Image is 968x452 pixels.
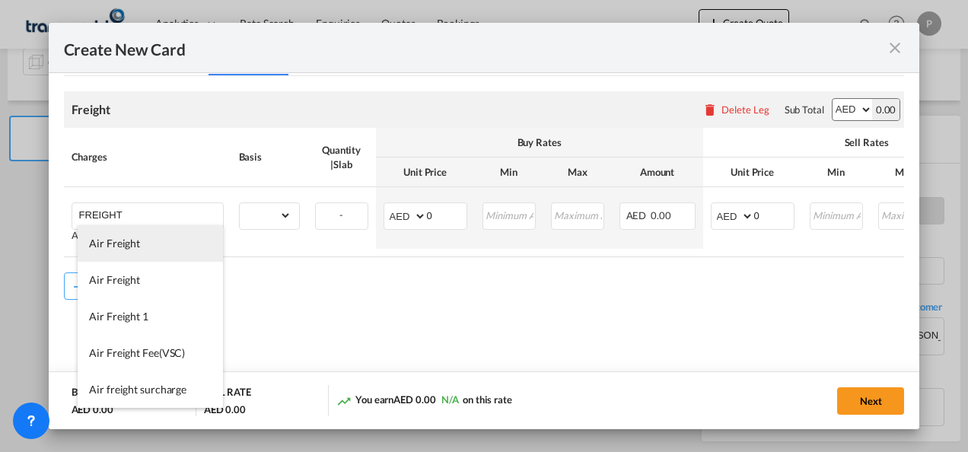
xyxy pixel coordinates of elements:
md-icon: icon-close fg-AAA8AD m-0 pointer [886,39,904,57]
md-input-container: FREIGHT [72,203,223,226]
th: Min [802,158,871,187]
span: - [339,208,343,221]
div: Basis [239,150,300,164]
button: Delete Leg [702,103,769,116]
div: Adding a user defined charge [72,230,224,241]
div: Charges [72,150,224,164]
div: BUY RATE [72,385,117,403]
button: Add Leg [64,272,131,300]
span: Air Freight Fee(VSC) [89,346,185,359]
span: Air freight surcharge [89,383,186,396]
md-icon: icon-trending-up [336,393,352,409]
span: Air Freight [89,273,140,286]
span: AED 0.00 [393,393,435,406]
span: AED [626,209,649,221]
th: Unit Price [376,158,475,187]
span: Air Freight 1 [89,310,148,323]
th: Max [871,158,939,187]
span: 0.00 [651,209,671,221]
div: AED 0.00 [72,403,113,416]
input: Minimum Amount [811,203,862,226]
div: Sub Total [785,103,824,116]
md-icon: icon-delete [702,102,718,117]
button: Next [837,387,904,415]
div: You earn on this rate [336,393,512,409]
div: Freight [72,101,110,118]
div: SELL RATE [204,385,251,403]
div: Quantity | Slab [315,143,368,170]
input: 0 [754,203,794,226]
input: Minimum Amount [484,203,535,226]
input: Charge Name [79,203,223,226]
th: Min [475,158,543,187]
div: Delete Leg [721,103,769,116]
span: Air Freight [89,237,140,250]
input: Maximum Amount [552,203,603,226]
md-icon: icon-plus md-link-fg s20 [71,279,86,294]
span: N/A [441,393,459,406]
div: AED 0.00 [204,403,246,416]
div: Buy Rates [384,135,696,149]
input: 0 [427,203,466,226]
th: Amount [612,158,703,187]
div: 0.00 [872,99,900,120]
div: Create New Card [64,38,887,57]
th: Max [543,158,612,187]
th: Unit Price [703,158,802,187]
input: Maximum Amount [880,203,931,226]
md-dialog: Create New Card ... [49,23,920,430]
